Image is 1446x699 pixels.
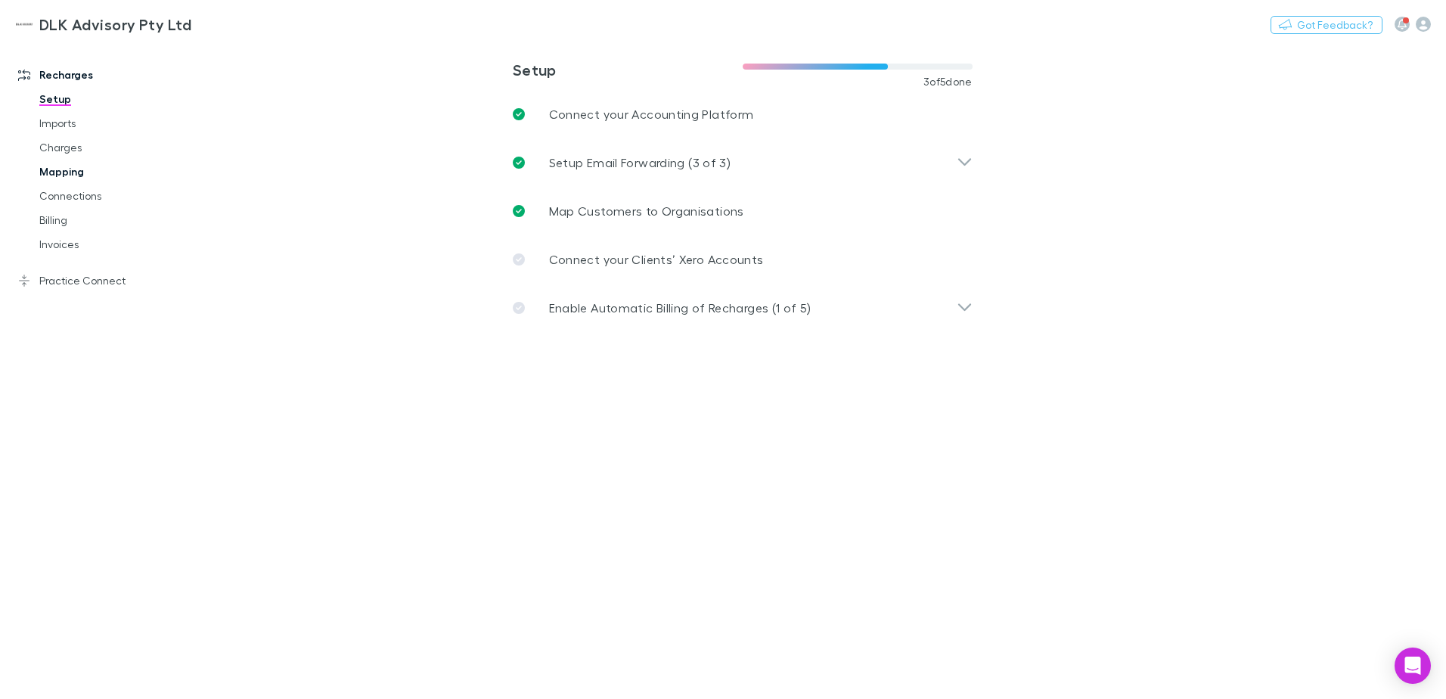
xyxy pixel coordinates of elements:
a: Setup [24,87,204,111]
div: Setup Email Forwarding (3 of 3) [501,138,985,187]
h3: Setup [513,61,743,79]
div: Enable Automatic Billing of Recharges (1 of 5) [501,284,985,332]
span: 3 of 5 done [923,76,973,88]
a: Practice Connect [3,269,204,293]
p: Connect your Clients’ Xero Accounts [549,250,764,269]
a: Charges [24,135,204,160]
a: Recharges [3,63,204,87]
a: Imports [24,111,204,135]
p: Setup Email Forwarding (3 of 3) [549,154,731,172]
button: Got Feedback? [1271,16,1382,34]
a: Connect your Accounting Platform [501,90,985,138]
p: Enable Automatic Billing of Recharges (1 of 5) [549,299,811,317]
a: Connect your Clients’ Xero Accounts [501,235,985,284]
div: Open Intercom Messenger [1395,648,1431,684]
p: Connect your Accounting Platform [549,105,754,123]
a: Mapping [24,160,204,184]
a: Map Customers to Organisations [501,187,985,235]
a: Invoices [24,232,204,256]
a: Connections [24,184,204,208]
a: Billing [24,208,204,232]
h3: DLK Advisory Pty Ltd [39,15,191,33]
a: DLK Advisory Pty Ltd [6,6,200,42]
img: DLK Advisory Pty Ltd's Logo [15,15,33,33]
p: Map Customers to Organisations [549,202,744,220]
